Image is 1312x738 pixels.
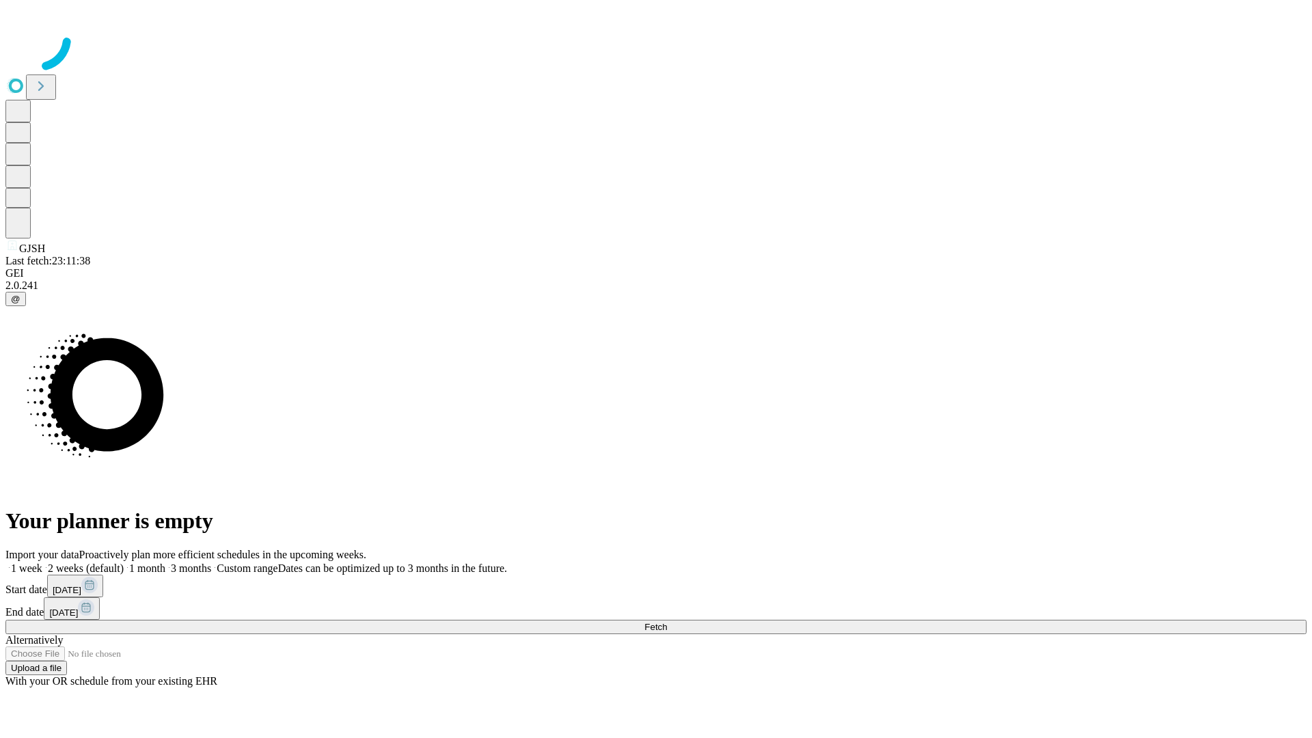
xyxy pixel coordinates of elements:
[5,634,63,646] span: Alternatively
[19,243,45,254] span: GJSH
[11,294,20,304] span: @
[5,597,1307,620] div: End date
[44,597,100,620] button: [DATE]
[5,620,1307,634] button: Fetch
[278,562,507,574] span: Dates can be optimized up to 3 months in the future.
[5,508,1307,534] h1: Your planner is empty
[644,622,667,632] span: Fetch
[5,255,90,266] span: Last fetch: 23:11:38
[5,292,26,306] button: @
[47,575,103,597] button: [DATE]
[48,562,124,574] span: 2 weeks (default)
[5,279,1307,292] div: 2.0.241
[217,562,277,574] span: Custom range
[129,562,165,574] span: 1 month
[79,549,366,560] span: Proactively plan more efficient schedules in the upcoming weeks.
[11,562,42,574] span: 1 week
[49,607,78,618] span: [DATE]
[5,549,79,560] span: Import your data
[5,675,217,687] span: With your OR schedule from your existing EHR
[171,562,211,574] span: 3 months
[5,661,67,675] button: Upload a file
[5,575,1307,597] div: Start date
[53,585,81,595] span: [DATE]
[5,267,1307,279] div: GEI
